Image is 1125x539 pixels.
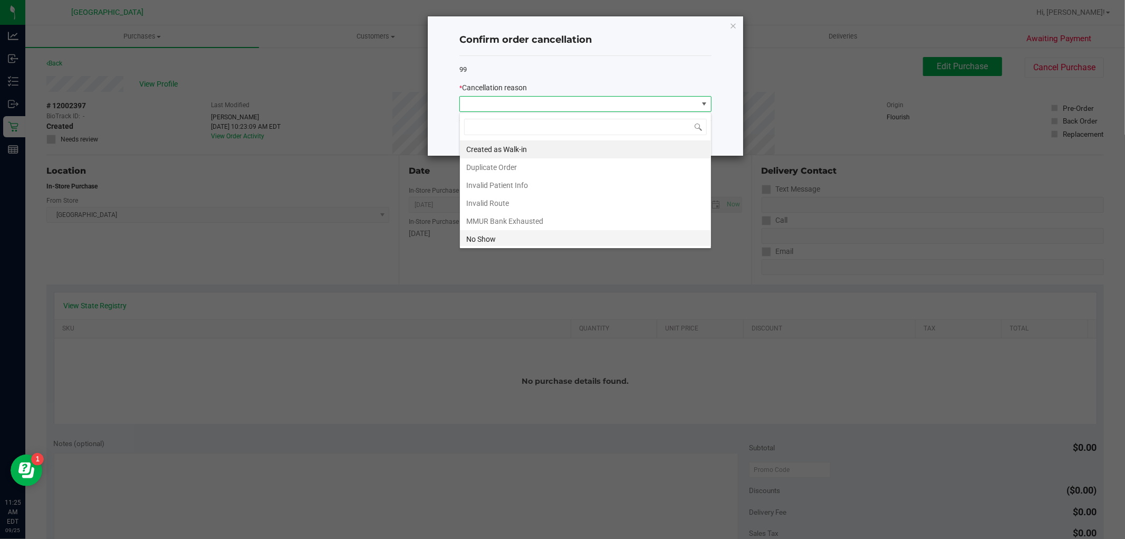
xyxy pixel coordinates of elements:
iframe: Resource center [11,455,42,486]
button: Close [729,19,737,32]
li: MMUR Bank Exhausted [460,212,711,230]
li: No Show [460,230,711,248]
li: Created as Walk-in [460,140,711,158]
span: 99 [459,65,467,73]
li: Invalid Route [460,194,711,212]
iframe: Resource center unread badge [31,453,44,466]
li: Duplicate Order [460,158,711,176]
span: Cancellation reason [462,83,527,92]
h4: Confirm order cancellation [459,33,711,47]
li: Invalid Patient Info [460,176,711,194]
